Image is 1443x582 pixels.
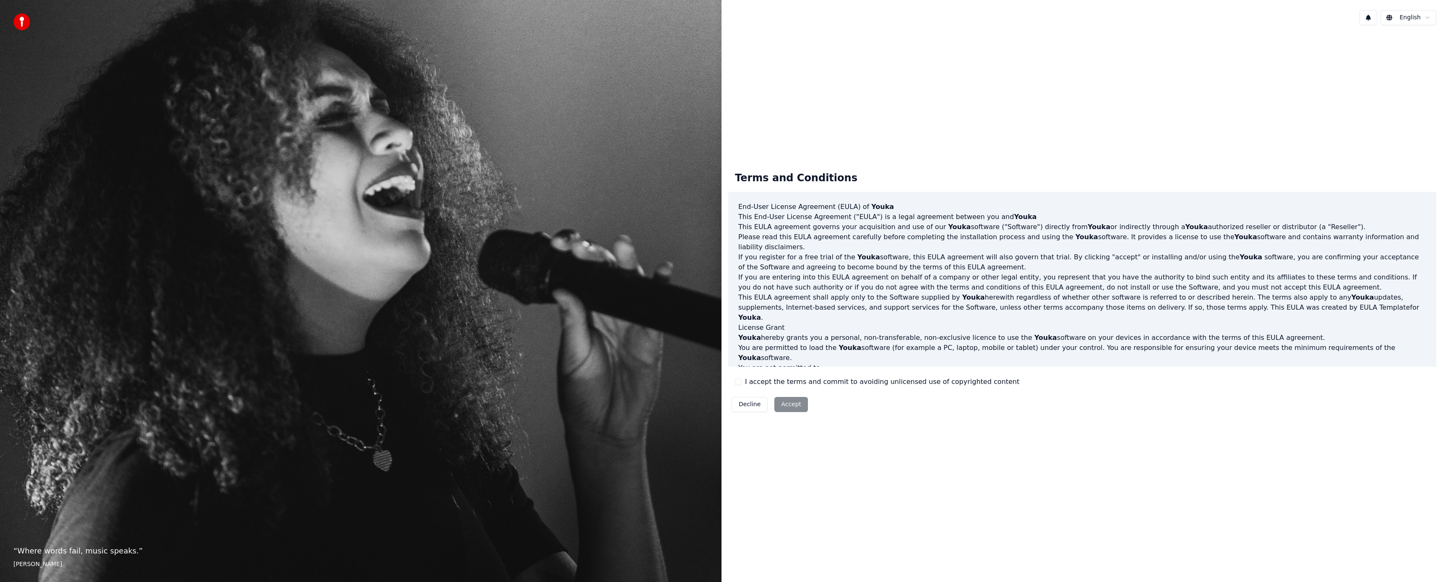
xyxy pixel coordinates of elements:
[738,323,1426,333] h3: License Grant
[1351,293,1374,301] span: Youka
[738,354,761,362] span: Youka
[738,222,1426,232] p: This EULA agreement governs your acquisition and use of our software ("Software") directly from o...
[738,212,1426,222] p: This End-User License Agreement ("EULA") is a legal agreement between you and
[1240,253,1262,261] span: Youka
[962,293,985,301] span: Youka
[738,202,1426,212] h3: End-User License Agreement (EULA) of
[1088,223,1110,231] span: Youka
[738,313,761,321] span: Youka
[738,363,1426,373] p: You are not permitted to:
[738,292,1426,323] p: This EULA agreement shall apply only to the Software supplied by herewith regardless of whether o...
[738,232,1426,252] p: Please read this EULA agreement carefully before completing the installation process and using th...
[948,223,971,231] span: Youka
[738,272,1426,292] p: If you are entering into this EULA agreement on behalf of a company or other legal entity, you re...
[1235,233,1257,241] span: Youka
[732,397,768,412] button: Decline
[1360,303,1410,311] a: EULA Template
[13,545,708,557] p: “ Where words fail, music speaks. ”
[728,165,864,192] div: Terms and Conditions
[839,344,861,352] span: Youka
[738,343,1426,363] p: You are permitted to load the software (for example a PC, laptop, mobile or tablet) under your co...
[857,253,880,261] span: Youka
[738,334,761,342] span: Youka
[1034,334,1057,342] span: Youka
[1185,223,1208,231] span: Youka
[738,252,1426,272] p: If you register for a free trial of the software, this EULA agreement will also govern that trial...
[871,203,894,211] span: Youka
[1076,233,1098,241] span: Youka
[738,333,1426,343] p: hereby grants you a personal, non-transferable, non-exclusive licence to use the software on your...
[13,13,30,30] img: youka
[745,377,1019,387] label: I accept the terms and commit to avoiding unlicensed use of copyrighted content
[13,560,708,569] footer: [PERSON_NAME]
[1014,213,1037,221] span: Youka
